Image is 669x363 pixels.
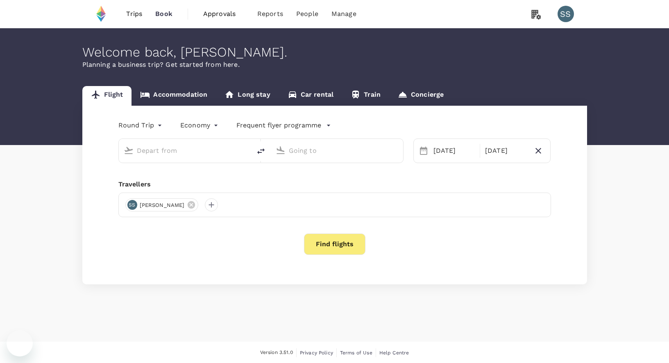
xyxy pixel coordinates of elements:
[180,119,220,132] div: Economy
[260,349,293,357] span: Version 3.51.0
[389,86,452,106] a: Concierge
[118,119,164,132] div: Round Trip
[296,9,318,19] span: People
[126,9,142,19] span: Trips
[379,350,409,356] span: Help Centre
[257,9,283,19] span: Reports
[331,9,356,19] span: Manage
[300,348,333,357] a: Privacy Policy
[7,330,33,356] iframe: Button to launch messaging window
[236,120,331,130] button: Frequent flyer programme
[137,144,234,157] input: Depart from
[300,350,333,356] span: Privacy Policy
[340,348,372,357] a: Terms of Use
[203,9,244,19] span: Approvals
[245,150,247,151] button: Open
[397,150,399,151] button: Open
[82,45,587,60] div: Welcome back , [PERSON_NAME] .
[82,86,132,106] a: Flight
[279,86,342,106] a: Car rental
[379,348,409,357] a: Help Centre
[216,86,279,106] a: Long stay
[558,6,574,22] div: SS
[82,5,120,23] img: ETHEREUM ASIA PACIFIC LIMITED
[304,234,365,255] button: Find flights
[155,9,172,19] span: Book
[132,86,216,106] a: Accommodation
[251,141,271,161] button: delete
[125,198,199,211] div: SS[PERSON_NAME]
[127,200,137,210] div: SS
[289,144,386,157] input: Going to
[118,179,551,189] div: Travellers
[236,120,321,130] p: Frequent flyer programme
[82,60,587,70] p: Planning a business trip? Get started from here.
[482,143,530,159] div: [DATE]
[135,201,190,209] span: [PERSON_NAME]
[340,350,372,356] span: Terms of Use
[342,86,389,106] a: Train
[430,143,478,159] div: [DATE]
